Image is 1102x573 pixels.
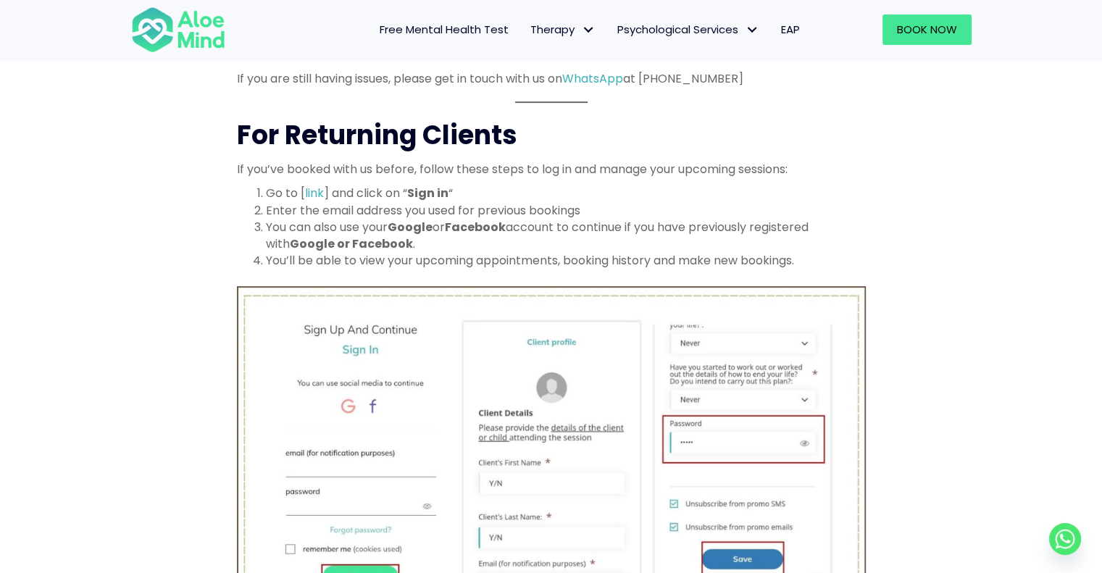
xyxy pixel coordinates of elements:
[519,14,606,45] a: TherapyTherapy: submenu
[530,22,596,37] span: Therapy
[244,14,811,45] nav: Menu
[380,22,509,37] span: Free Mental Health Test
[388,219,433,235] strong: Google
[237,70,866,87] p: If you are still having issues, please get in touch with us on at [PHONE_NUMBER]
[742,20,763,41] span: Psychological Services: submenu
[237,117,866,154] h2: For Returning Clients
[290,235,413,252] strong: Google or Facebook
[897,22,957,37] span: Book Now
[266,219,866,252] li: You can also use your or account to continue if you have previously registered with .
[305,185,324,201] a: link
[266,252,866,269] li: You’ll be able to view your upcoming appointments, booking history and make new bookings.
[445,219,506,235] strong: Facebook
[266,185,866,201] li: Go to [ ] and click on “ “
[407,185,448,201] strong: Sign in
[237,161,866,177] p: If you’ve booked with us before, follow these steps to log in and manage your upcoming sessions:
[562,70,623,87] a: WhatsApp
[781,22,800,37] span: EAP
[770,14,811,45] a: EAP
[606,14,770,45] a: Psychological ServicesPsychological Services: submenu
[369,14,519,45] a: Free Mental Health Test
[1049,523,1081,555] a: Whatsapp
[131,6,225,54] img: Aloe mind Logo
[578,20,599,41] span: Therapy: submenu
[266,202,866,219] li: Enter the email address you used for previous bookings
[882,14,972,45] a: Book Now
[617,22,759,37] span: Psychological Services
